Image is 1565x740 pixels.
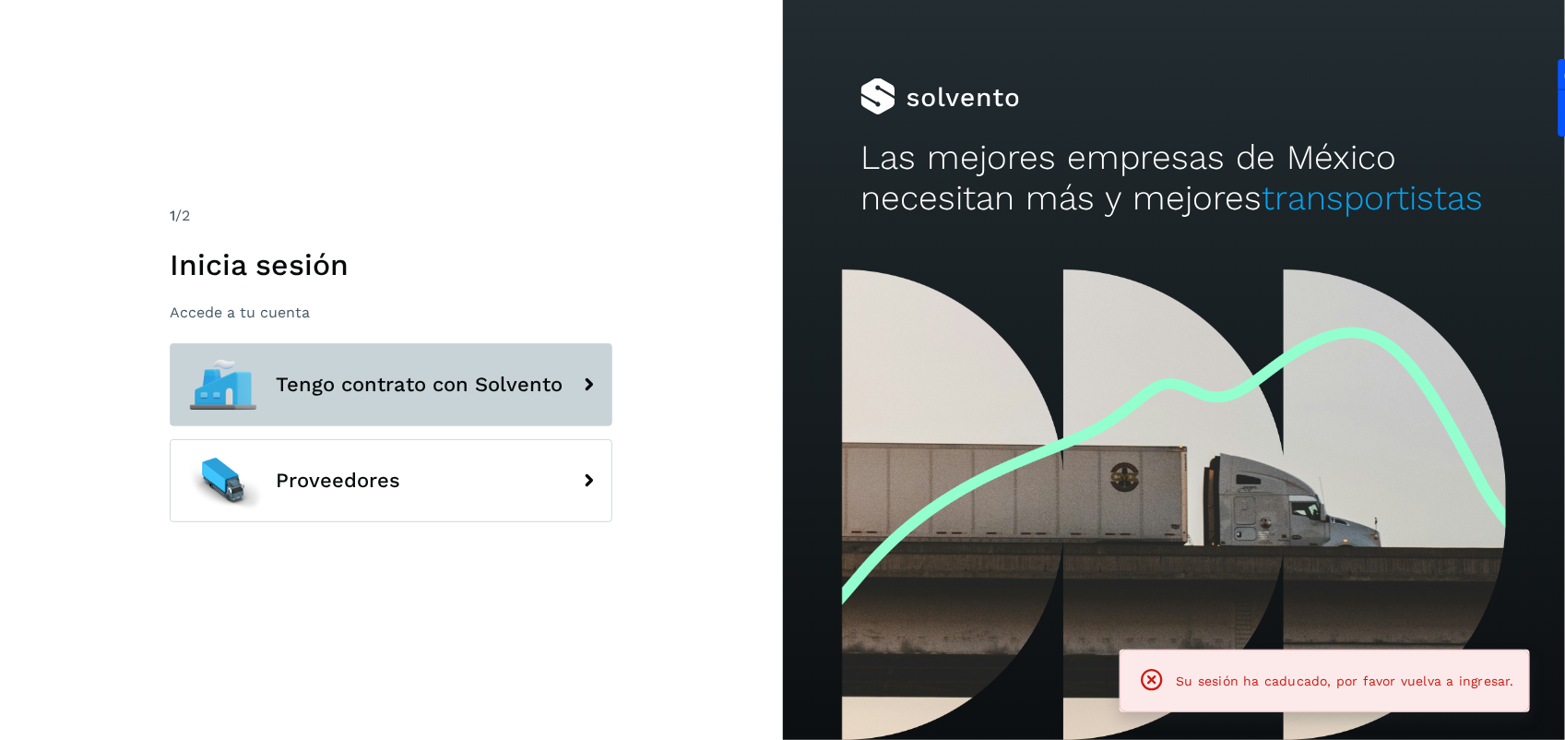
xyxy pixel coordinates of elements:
[170,343,612,426] button: Tengo contrato con Solvento
[170,205,612,227] div: /2
[170,247,612,282] h1: Inicia sesión
[860,137,1487,220] h2: Las mejores empresas de México necesitan más y mejores
[170,304,612,321] p: Accede a tu cuenta
[1177,674,1514,688] span: Su sesión ha caducado, por favor vuelva a ingresar.
[1262,178,1483,218] span: transportistas
[276,374,563,396] span: Tengo contrato con Solvento
[170,207,175,224] span: 1
[170,439,612,522] button: Proveedores
[276,470,400,492] span: Proveedores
